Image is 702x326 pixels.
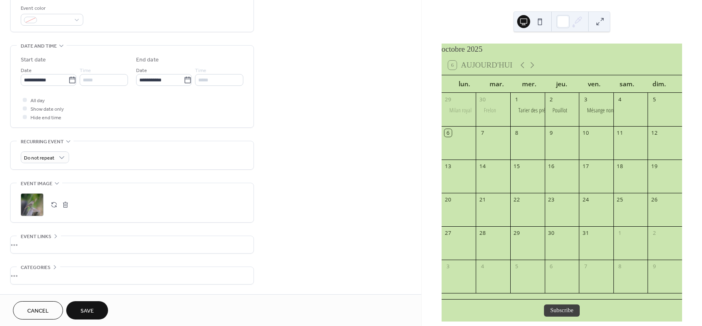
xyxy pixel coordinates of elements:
[30,114,61,122] span: Hide end time
[548,162,555,170] div: 16
[476,106,510,114] div: Frelon
[21,66,32,75] span: Date
[616,129,624,136] div: 11
[13,301,63,319] button: Cancel
[651,129,658,136] div: 12
[513,129,520,136] div: 8
[544,304,580,317] button: Subscribe
[651,96,658,103] div: 5
[616,162,624,170] div: 18
[582,96,589,103] div: 3
[136,66,147,75] span: Date
[21,42,57,50] span: Date and time
[548,196,555,203] div: 23
[545,106,579,114] div: Pouillot
[513,75,546,93] div: mer.
[24,153,54,163] span: Do not repeat
[30,105,64,114] span: Show date only
[21,263,50,272] span: Categories
[587,106,623,114] div: Mésange nonnette
[21,232,51,241] span: Event links
[442,44,682,55] div: octobre 2025
[80,307,94,315] span: Save
[444,129,452,136] div: 6
[479,96,486,103] div: 30
[479,196,486,203] div: 21
[611,75,643,93] div: sam.
[11,236,253,253] div: •••
[582,230,589,237] div: 31
[548,96,555,103] div: 2
[513,230,520,237] div: 29
[548,129,555,136] div: 9
[444,196,452,203] div: 20
[444,162,452,170] div: 13
[444,230,452,237] div: 27
[643,75,676,93] div: dim.
[510,106,545,114] div: Tarier des prés
[449,106,472,114] div: Milan royal
[479,263,486,270] div: 4
[444,263,452,270] div: 3
[484,106,496,114] div: Frelon
[616,263,624,270] div: 8
[548,263,555,270] div: 6
[11,267,253,284] div: •••
[481,75,513,93] div: mar.
[479,230,486,237] div: 28
[651,263,658,270] div: 9
[136,56,159,64] div: End date
[582,196,589,203] div: 24
[21,138,64,146] span: Recurring event
[479,162,486,170] div: 14
[651,196,658,203] div: 26
[582,129,589,136] div: 10
[546,75,578,93] div: jeu.
[444,96,452,103] div: 29
[21,193,43,216] div: ;
[579,106,613,114] div: Mésange nonnette
[80,66,91,75] span: Time
[21,179,52,188] span: Event image
[27,307,49,315] span: Cancel
[442,106,476,114] div: Milan royal
[513,196,520,203] div: 22
[552,106,567,114] div: Pouillot
[616,196,624,203] div: 25
[66,301,108,319] button: Save
[616,96,624,103] div: 4
[513,96,520,103] div: 1
[578,75,611,93] div: ven.
[513,162,520,170] div: 15
[582,263,589,270] div: 7
[513,263,520,270] div: 5
[21,4,82,13] div: Event color
[548,230,555,237] div: 30
[448,75,481,93] div: lun.
[195,66,206,75] span: Time
[518,106,548,114] div: Tarier des prés
[30,96,45,105] span: All day
[616,230,624,237] div: 1
[479,129,486,136] div: 7
[21,56,46,64] div: Start date
[582,162,589,170] div: 17
[651,230,658,237] div: 2
[651,162,658,170] div: 19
